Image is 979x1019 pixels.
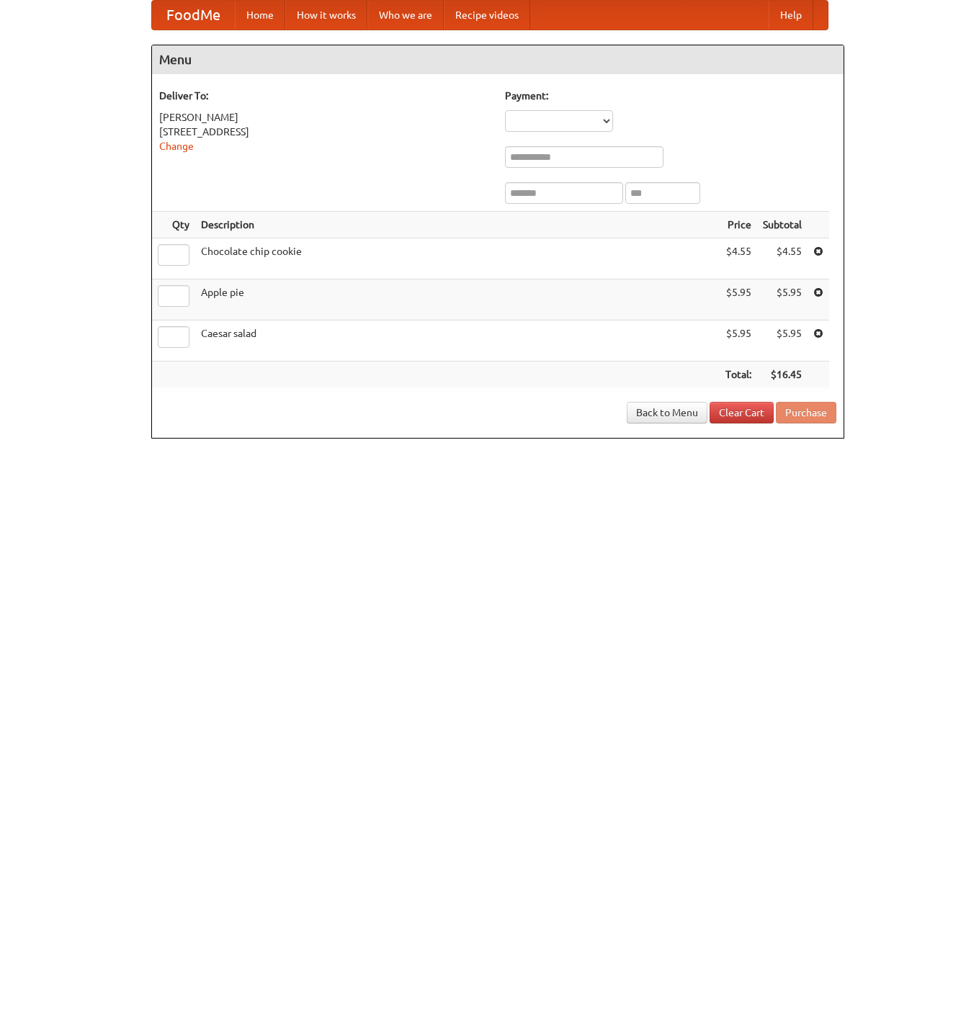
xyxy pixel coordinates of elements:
[627,402,707,423] a: Back to Menu
[159,140,194,152] a: Change
[505,89,836,103] h5: Payment:
[152,212,195,238] th: Qty
[720,320,757,362] td: $5.95
[152,1,235,30] a: FoodMe
[159,125,491,139] div: [STREET_ADDRESS]
[367,1,444,30] a: Who we are
[444,1,530,30] a: Recipe videos
[195,212,720,238] th: Description
[769,1,813,30] a: Help
[159,110,491,125] div: [PERSON_NAME]
[152,45,844,74] h4: Menu
[757,362,808,388] th: $16.45
[195,238,720,279] td: Chocolate chip cookie
[757,320,808,362] td: $5.95
[710,402,774,423] a: Clear Cart
[757,238,808,279] td: $4.55
[235,1,285,30] a: Home
[159,89,491,103] h5: Deliver To:
[195,279,720,320] td: Apple pie
[720,212,757,238] th: Price
[720,362,757,388] th: Total:
[757,212,808,238] th: Subtotal
[285,1,367,30] a: How it works
[720,238,757,279] td: $4.55
[757,279,808,320] td: $5.95
[776,402,836,423] button: Purchase
[195,320,720,362] td: Caesar salad
[720,279,757,320] td: $5.95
